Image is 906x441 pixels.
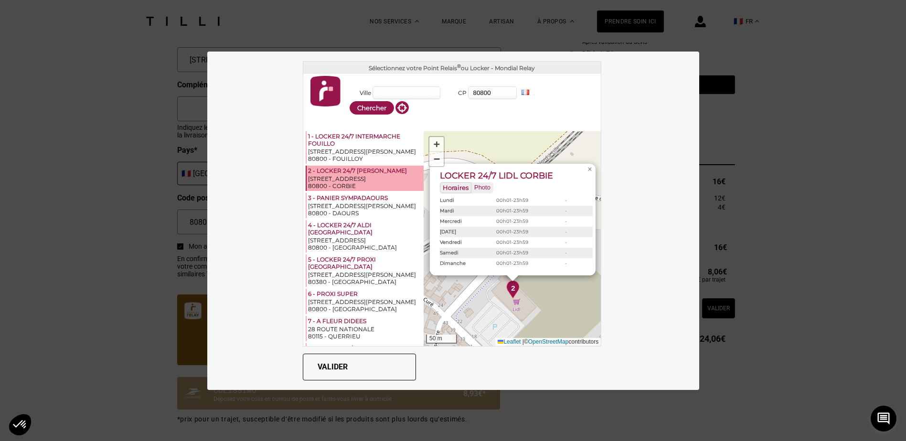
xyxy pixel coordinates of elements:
div: Sélectionnez votre Point Relais ou Locker - Mondial Relay [303,62,601,73]
span: × [587,165,592,173]
td: 00h01-23h59 [486,258,539,269]
img: FR [522,90,529,95]
div: 80115 - QUERRIEU [308,333,422,340]
div: 3 - PANIER SYMPADAOURS [308,194,422,202]
sup: ® [457,63,461,69]
div: 8 - LOCKER 24/7 COCCINELLE EXPRESS [308,345,422,360]
div: 80800 - [GEOGRAPHIC_DATA] [308,244,422,251]
td: - [539,258,593,269]
span: 2 [511,283,515,294]
div: 80800 - DAOURS [308,210,422,217]
div: © contributors [495,338,601,346]
td: 00h01-23h59 [486,216,539,227]
button: Valider [303,354,416,380]
a: Zoom in [429,137,444,152]
td: 00h01-23h59 [486,227,539,237]
td: - [539,237,593,248]
th: Mercredi [440,216,486,227]
a: Zoom out [429,152,444,166]
div: [STREET_ADDRESS] [308,237,422,244]
a: Leaflet [498,338,521,345]
div: 28 ROUTE NATIONALE [308,325,422,333]
span: Photo [471,182,493,193]
span: − [434,153,440,165]
th: Mardi [440,206,486,216]
td: - [539,216,593,227]
td: - [539,206,593,216]
div: [STREET_ADDRESS][PERSON_NAME] [308,271,422,278]
td: 00h01-23h59 [486,195,539,206]
th: Vendredi [440,237,486,248]
div: 2 - LOCKER 24/7 [PERSON_NAME] [308,167,422,175]
div: [STREET_ADDRESS] [308,175,422,182]
div: [STREET_ADDRESS][PERSON_NAME] [308,202,422,210]
div: 80800 - CORBIE [308,182,422,189]
div: 6 - PROXI SUPER [308,290,422,298]
label: CP [445,89,467,96]
div: [STREET_ADDRESS][PERSON_NAME] [308,298,422,305]
th: Dimanche [440,258,486,269]
td: 00h01-23h59 [486,237,539,248]
button: Chercher [350,101,394,115]
th: Lundi [440,195,486,206]
div: 80800 - [GEOGRAPHIC_DATA] [308,305,422,313]
div: LOCKER 24/7 LIDL CORBIE [440,170,593,182]
td: - [539,248,593,258]
td: - [539,195,593,206]
div: 1 - LOCKER 24/7 INTERMARCHE FOUILLO [308,133,422,148]
td: 00h01-23h59 [486,206,539,216]
div: [STREET_ADDRESS][PERSON_NAME] [308,148,422,155]
th: [DATE] [440,227,486,237]
a: OpenStreetMap [528,338,569,345]
a: Close popup [584,164,596,175]
div: 80380 - [GEOGRAPHIC_DATA] [308,278,422,285]
div: 7 - A FLEUR DIDEES [308,317,422,325]
div: 5 - LOCKER 24/7 PROXI [GEOGRAPHIC_DATA] [308,256,422,271]
span: Horaires [440,182,471,193]
td: - [539,227,593,237]
img: pointsrelais_pin.png [506,280,520,299]
td: 00h01-23h59 [486,248,539,258]
label: Ville [350,89,371,96]
div: 2 [502,280,524,302]
th: Samedi [440,248,486,258]
span: + [434,138,440,150]
div: 50 m [426,335,457,343]
div: 80800 - FOUILLOY [308,155,422,162]
span: | [522,338,524,345]
div: 4 - LOCKER 24/7 ALDI [GEOGRAPHIC_DATA] [308,221,422,237]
